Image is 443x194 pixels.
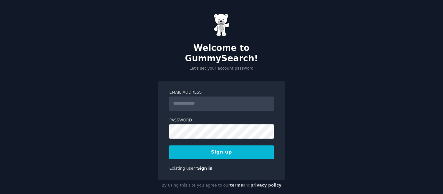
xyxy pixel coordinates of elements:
a: Sign in [197,166,213,171]
a: terms [230,183,243,188]
h2: Welcome to GummySearch! [158,43,285,63]
span: Existing user? [169,166,197,171]
a: privacy policy [250,183,281,188]
div: By using this site you agree to our and [158,180,285,191]
img: Gummy Bear [213,14,230,36]
label: Password [169,118,274,123]
p: Let's set your account password [158,66,285,72]
button: Sign up [169,145,274,159]
label: Email Address [169,90,274,96]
